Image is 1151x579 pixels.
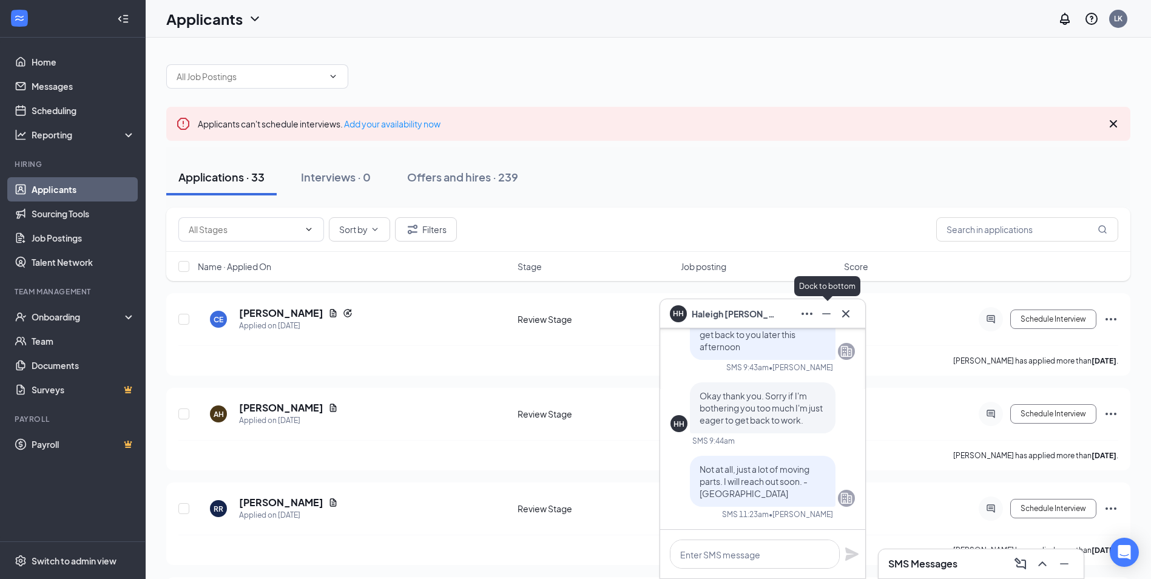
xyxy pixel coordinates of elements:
[984,314,998,324] svg: ActiveChat
[32,201,135,226] a: Sourcing Tools
[1010,499,1096,518] button: Schedule Interview
[1057,557,1072,571] svg: Minimize
[189,223,299,236] input: All Stages
[984,409,998,419] svg: ActiveChat
[953,545,1118,555] p: [PERSON_NAME] has applied more than .
[839,344,854,359] svg: Company
[1010,404,1096,424] button: Schedule Interview
[117,13,129,25] svg: Collapse
[1106,117,1121,131] svg: Cross
[984,504,998,513] svg: ActiveChat
[370,225,380,234] svg: ChevronDown
[817,304,836,323] button: Minimize
[1092,451,1116,460] b: [DATE]
[395,217,457,242] button: Filter Filters
[32,250,135,274] a: Talent Network
[769,362,833,373] span: • [PERSON_NAME]
[32,74,135,98] a: Messages
[936,217,1118,242] input: Search in applications
[1011,554,1030,574] button: ComposeMessage
[819,306,834,321] svg: Minimize
[304,225,314,234] svg: ChevronDown
[32,353,135,378] a: Documents
[339,225,368,234] span: Sort by
[15,129,27,141] svg: Analysis
[769,509,833,520] span: • [PERSON_NAME]
[1114,13,1122,24] div: LK
[1092,546,1116,555] b: [DATE]
[328,308,338,318] svg: Document
[845,547,859,561] svg: Plane
[1058,12,1072,26] svg: Notifications
[32,50,135,74] a: Home
[405,222,420,237] svg: Filter
[214,409,224,419] div: AH
[1098,225,1107,234] svg: MagnifyingGlass
[32,432,135,456] a: PayrollCrown
[839,491,854,506] svg: Company
[328,403,338,413] svg: Document
[1110,538,1139,567] div: Open Intercom Messenger
[328,498,338,507] svg: Document
[343,308,353,318] svg: Reapply
[692,307,777,320] span: Haleigh [PERSON_NAME]
[700,390,823,425] span: Okay thank you. Sorry if I'm bothering you too much I'm just eager to get back to work.
[794,276,860,296] div: Dock to bottom
[1033,554,1052,574] button: ChevronUp
[518,313,673,325] div: Review Stage
[844,260,868,273] span: Score
[178,169,265,185] div: Applications · 33
[1010,310,1096,329] button: Schedule Interview
[32,311,125,323] div: Onboarding
[700,464,809,499] span: Not at all, just a lot of moving parts. I will reach out soon. - [GEOGRAPHIC_DATA]
[1092,356,1116,365] b: [DATE]
[239,320,353,332] div: Applied on [DATE]
[800,306,814,321] svg: Ellipses
[15,159,133,169] div: Hiring
[32,177,135,201] a: Applicants
[328,72,338,81] svg: ChevronDown
[953,356,1118,366] p: [PERSON_NAME] has applied more than .
[15,414,133,424] div: Payroll
[1013,557,1028,571] svg: ComposeMessage
[198,118,440,129] span: Applicants can't schedule interviews.
[726,362,769,373] div: SMS 9:43am
[15,311,27,323] svg: UserCheck
[344,118,440,129] a: Add your availability now
[1104,501,1118,516] svg: Ellipses
[239,509,338,521] div: Applied on [DATE]
[32,555,116,567] div: Switch to admin view
[239,496,323,509] h5: [PERSON_NAME]
[166,8,243,29] h1: Applicants
[248,12,262,26] svg: ChevronDown
[32,329,135,353] a: Team
[198,260,271,273] span: Name · Applied On
[673,419,684,429] div: HH
[1104,312,1118,327] svg: Ellipses
[176,117,191,131] svg: Error
[1055,554,1074,574] button: Minimize
[32,378,135,402] a: SurveysCrown
[797,304,817,323] button: Ellipses
[1035,557,1050,571] svg: ChevronUp
[518,408,673,420] div: Review Stage
[239,415,338,427] div: Applied on [DATE]
[15,286,133,297] div: Team Management
[301,169,371,185] div: Interviews · 0
[839,306,853,321] svg: Cross
[177,70,323,83] input: All Job Postings
[15,555,27,567] svg: Settings
[32,98,135,123] a: Scheduling
[722,509,769,520] div: SMS 11:23am
[239,401,323,415] h5: [PERSON_NAME]
[1084,12,1099,26] svg: QuestionInfo
[681,260,726,273] span: Job posting
[518,503,673,515] div: Review Stage
[518,260,542,273] span: Stage
[13,12,25,24] svg: WorkstreamLogo
[888,557,957,571] h3: SMS Messages
[32,129,136,141] div: Reporting
[1104,407,1118,421] svg: Ellipses
[407,169,518,185] div: Offers and hires · 239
